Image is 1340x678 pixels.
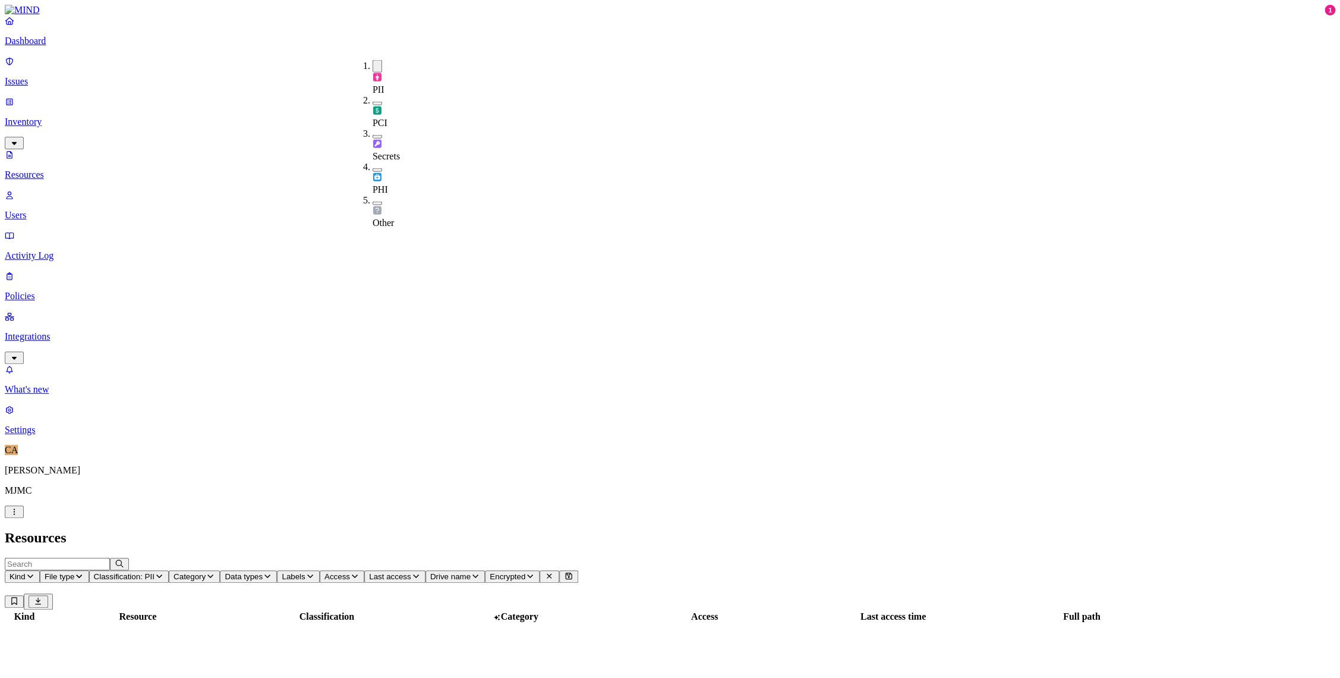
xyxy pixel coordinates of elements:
img: pci [373,106,382,115]
img: phi [373,172,382,182]
p: MJMC [5,485,1335,496]
img: other [373,206,382,215]
div: Last access time [800,611,986,622]
p: Integrations [5,331,1335,342]
a: MIND [5,5,1335,15]
h2: Resources [5,530,1335,546]
div: Full path [989,611,1175,622]
span: Category [174,572,206,581]
span: Drive name [430,572,471,581]
span: File type [45,572,74,581]
p: Issues [5,76,1335,87]
div: Resource [45,611,231,622]
div: Classification [234,611,420,622]
a: Settings [5,404,1335,435]
p: Inventory [5,117,1335,127]
span: Last access [369,572,411,581]
span: Kind [10,572,26,581]
span: Secrets [373,151,400,161]
a: Policies [5,271,1335,302]
a: Dashboard [5,15,1335,46]
a: Issues [5,56,1335,87]
div: Access [611,611,797,622]
span: Classification: PII [94,572,155,581]
a: Inventory [5,96,1335,147]
p: [PERSON_NAME] [5,465,1335,476]
span: Category [501,611,538,621]
p: Activity Log [5,250,1335,261]
span: Other [373,218,394,228]
img: MIND [5,5,40,15]
span: PHI [373,184,388,194]
span: CA [5,445,18,455]
a: Integrations [5,311,1335,362]
a: What's new [5,364,1335,395]
span: PCI [373,118,387,128]
p: Dashboard [5,36,1335,46]
span: Access [324,572,350,581]
a: Users [5,190,1335,221]
span: PII [373,84,384,95]
img: pii [373,73,382,82]
input: Search [5,558,110,570]
img: secret [373,139,382,149]
span: Labels [282,572,305,581]
p: What's new [5,384,1335,395]
div: Kind [7,611,42,622]
a: Activity Log [5,230,1335,261]
p: Policies [5,291,1335,302]
p: Resources [5,169,1335,180]
div: 1 [1325,5,1335,15]
p: Settings [5,425,1335,435]
p: Users [5,210,1335,221]
a: Resources [5,149,1335,180]
span: Data types [225,572,263,581]
span: Encrypted [490,572,525,581]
